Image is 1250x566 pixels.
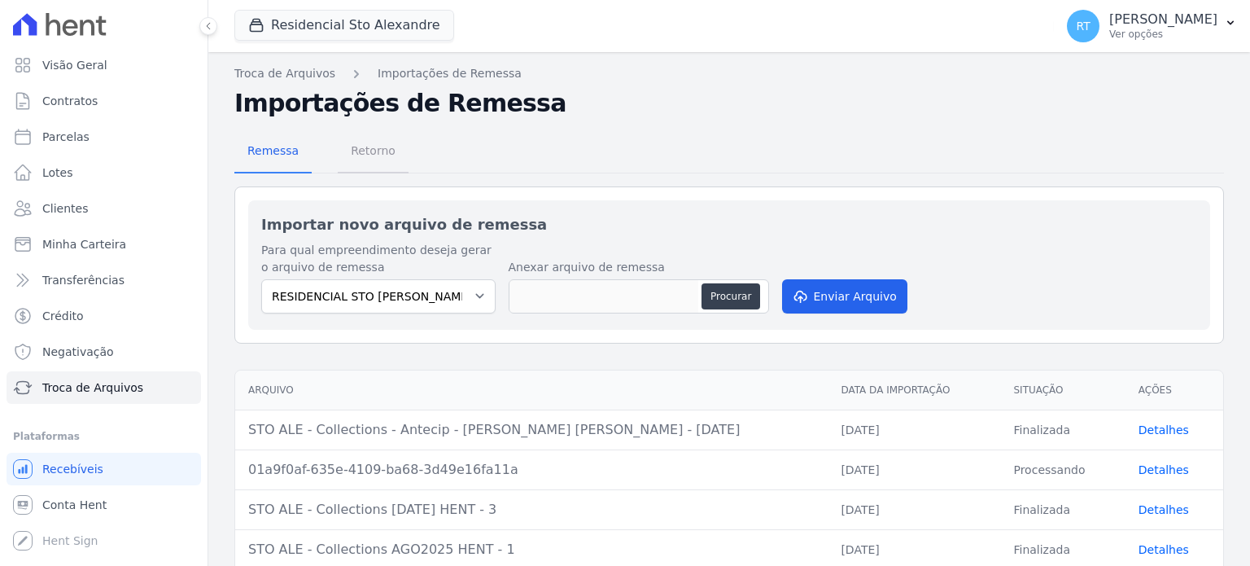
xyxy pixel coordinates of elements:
[42,93,98,109] span: Contratos
[1000,450,1125,489] td: Processando
[261,242,496,276] label: Para qual empreendimento deseja gerar o arquivo de remessa
[42,272,125,288] span: Transferências
[782,279,907,314] button: Enviar Arquivo
[42,165,73,181] span: Lotes
[42,380,143,396] span: Troca de Arquivos
[42,344,114,360] span: Negativação
[1109,11,1217,28] p: [PERSON_NAME]
[828,489,1000,529] td: [DATE]
[7,49,201,81] a: Visão Geral
[7,300,201,332] a: Crédito
[42,497,107,513] span: Conta Hent
[1000,410,1125,450] td: Finalizada
[1000,489,1125,529] td: Finalizada
[42,200,88,217] span: Clientes
[509,259,769,276] label: Anexar arquivo de remessa
[1109,28,1217,41] p: Ver opções
[238,134,308,167] span: Remessa
[378,65,522,82] a: Importações de Remessa
[248,420,815,440] div: STO ALE - Collections - Antecip - [PERSON_NAME] [PERSON_NAME] - [DATE]
[7,371,201,404] a: Troca de Arquivos
[234,89,1224,118] h2: Importações de Remessa
[234,65,335,82] a: Troca de Arquivos
[42,308,84,324] span: Crédito
[261,213,1197,235] h2: Importar novo arquivo de remessa
[1054,3,1250,49] button: RT [PERSON_NAME] Ver opções
[235,371,828,410] th: Arquivo
[1139,463,1189,476] a: Detalhes
[828,450,1000,489] td: [DATE]
[1000,371,1125,410] th: Situação
[7,156,201,189] a: Lotes
[1139,423,1189,437] a: Detalhes
[42,57,107,73] span: Visão Geral
[7,228,201,261] a: Minha Carteira
[701,283,760,309] button: Procurar
[234,10,454,41] button: Residencial Sto Alexandre
[1076,20,1090,32] span: RT
[7,121,201,153] a: Parcelas
[234,65,1224,82] nav: Breadcrumb
[248,540,815,559] div: STO ALE - Collections AGO2025 HENT - 1
[828,371,1000,410] th: Data da Importação
[828,410,1000,450] td: [DATE]
[7,192,201,225] a: Clientes
[1139,503,1189,516] a: Detalhes
[1139,543,1189,556] a: Detalhes
[7,489,201,521] a: Conta Hent
[13,427,194,446] div: Plataformas
[341,134,405,167] span: Retorno
[42,236,126,252] span: Minha Carteira
[42,129,90,145] span: Parcelas
[248,460,815,480] div: 01a9f0af-635e-4109-ba68-3d49e16fa11a
[248,500,815,520] div: STO ALE - Collections [DATE] HENT - 3
[42,461,103,477] span: Recebíveis
[234,131,312,173] a: Remessa
[7,453,201,485] a: Recebíveis
[7,336,201,368] a: Negativação
[338,131,409,173] a: Retorno
[7,85,201,117] a: Contratos
[1125,371,1223,410] th: Ações
[7,264,201,296] a: Transferências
